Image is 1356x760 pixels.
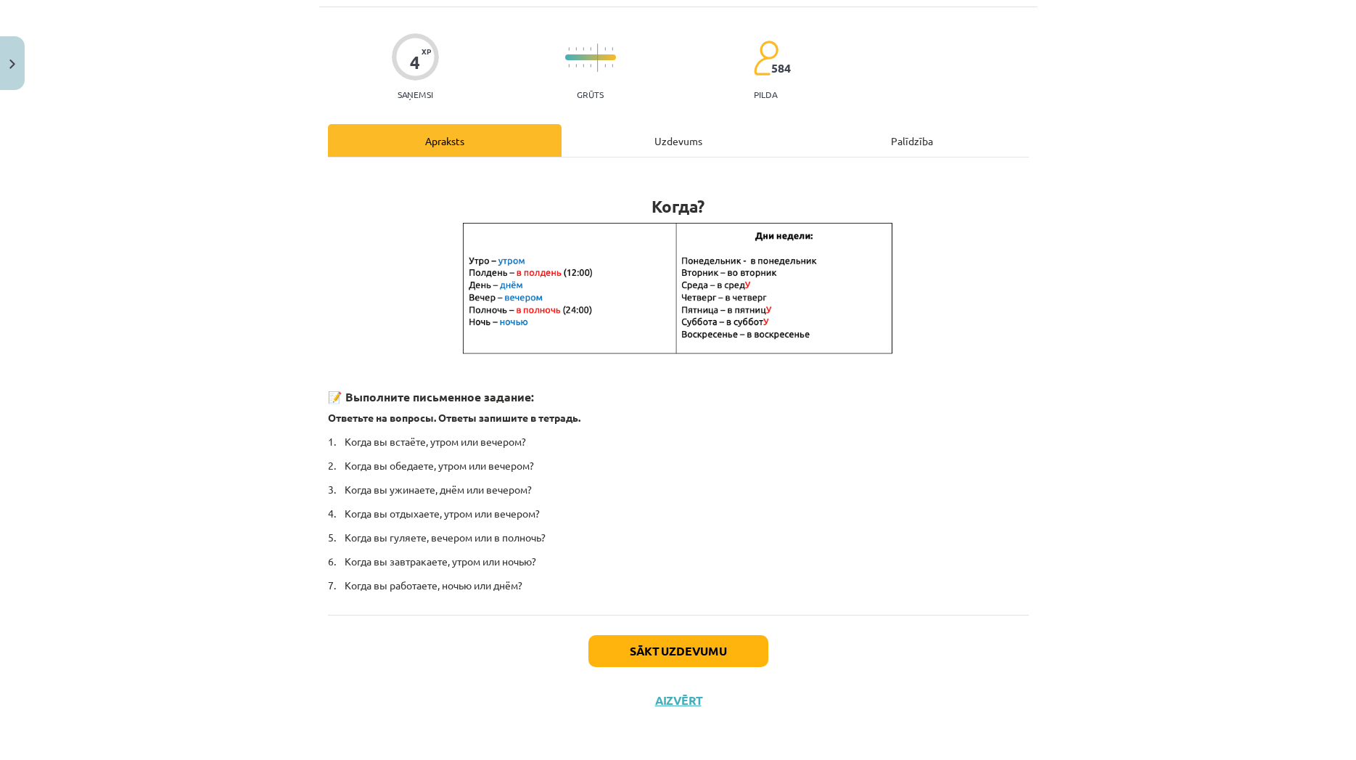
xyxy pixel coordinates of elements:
[328,530,1029,545] p: 5. Когда вы гуляете, вечером или в полночь?
[422,47,431,55] span: XP
[568,47,570,51] img: icon-short-line-57e1e144782c952c97e751825c79c345078a6d821885a25fce030b3d8c18986b.svg
[652,196,704,217] strong: Когда?
[328,506,1029,521] p: 4. Когда вы отдыхаете, утром или вечером?
[328,458,1029,473] p: 2. Когда вы обедаете, утром или вечером?
[754,89,777,99] p: pilda
[612,64,613,68] img: icon-short-line-57e1e144782c952c97e751825c79c345078a6d821885a25fce030b3d8c18986b.svg
[410,52,420,73] div: 4
[575,64,577,68] img: icon-short-line-57e1e144782c952c97e751825c79c345078a6d821885a25fce030b3d8c18986b.svg
[590,64,591,68] img: icon-short-line-57e1e144782c952c97e751825c79c345078a6d821885a25fce030b3d8c18986b.svg
[392,89,439,99] p: Saņemsi
[9,60,15,69] img: icon-close-lesson-0947bae3869378f0d4975bcd49f059093ad1ed9edebbc8119c70593378902aed.svg
[328,482,1029,497] p: 3. Когда вы ужинаете, днём или вечером?
[328,411,580,424] b: Ответьте на вопросы. Ответы запишите в тетрадь.
[612,47,613,51] img: icon-short-line-57e1e144782c952c97e751825c79c345078a6d821885a25fce030b3d8c18986b.svg
[577,89,604,99] p: Grūts
[328,554,1029,569] p: 6. Когда вы завтракаете, утром или ночью?
[651,693,706,708] button: Aizvērt
[328,434,1029,449] p: 1. Когда вы встаёте, утром или вечером?
[753,40,778,76] img: students-c634bb4e5e11cddfef0936a35e636f08e4e9abd3cc4e673bd6f9a4125e45ecb1.svg
[562,124,795,157] div: Uzdevums
[583,64,584,68] img: icon-short-line-57e1e144782c952c97e751825c79c345078a6d821885a25fce030b3d8c18986b.svg
[590,47,591,51] img: icon-short-line-57e1e144782c952c97e751825c79c345078a6d821885a25fce030b3d8c18986b.svg
[328,389,534,404] strong: 📝 Выполните письменное задание:
[568,64,570,68] img: icon-short-line-57e1e144782c952c97e751825c79c345078a6d821885a25fce030b3d8c18986b.svg
[795,124,1029,157] div: Palīdzība
[588,635,768,667] button: Sākt uzdevumu
[575,47,577,51] img: icon-short-line-57e1e144782c952c97e751825c79c345078a6d821885a25fce030b3d8c18986b.svg
[771,62,791,75] span: 584
[328,124,562,157] div: Apraksts
[583,47,584,51] img: icon-short-line-57e1e144782c952c97e751825c79c345078a6d821885a25fce030b3d8c18986b.svg
[604,47,606,51] img: icon-short-line-57e1e144782c952c97e751825c79c345078a6d821885a25fce030b3d8c18986b.svg
[597,44,599,72] img: icon-long-line-d9ea69661e0d244f92f715978eff75569469978d946b2353a9bb055b3ed8787d.svg
[328,578,1029,593] p: 7. Когда вы работаете, ночью или днём?
[604,64,606,68] img: icon-short-line-57e1e144782c952c97e751825c79c345078a6d821885a25fce030b3d8c18986b.svg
